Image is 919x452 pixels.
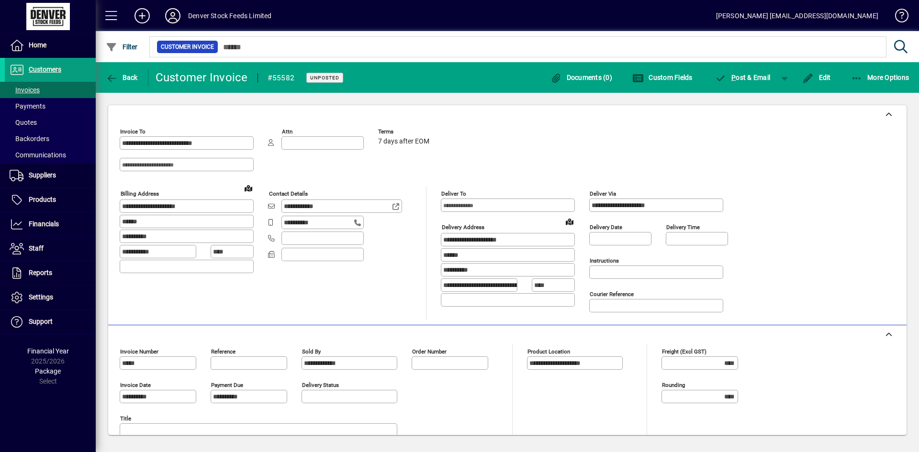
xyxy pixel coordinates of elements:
span: Filter [106,43,138,51]
div: Customer Invoice [156,70,248,85]
a: Support [5,310,96,334]
span: Staff [29,244,44,252]
mat-label: Attn [282,128,292,135]
mat-label: Delivery date [590,224,622,231]
span: Custom Fields [632,74,693,81]
button: Filter [103,38,140,55]
a: Settings [5,286,96,309]
div: Denver Stock Feeds Limited [188,8,272,23]
mat-label: Deliver To [441,190,466,197]
mat-label: Invoice To [120,128,146,135]
span: Suppliers [29,171,56,179]
mat-label: Invoice date [120,382,151,388]
span: Documents (0) [550,74,612,81]
mat-label: Instructions [590,257,619,264]
button: Add [127,7,157,24]
span: Unposted [310,75,339,81]
a: Backorders [5,131,96,147]
a: Staff [5,237,96,261]
span: Settings [29,293,53,301]
span: Quotes [10,119,37,126]
a: Communications [5,147,96,163]
span: Edit [802,74,831,81]
span: Financial Year [27,347,69,355]
mat-label: Sold by [302,348,321,355]
span: ost & Email [715,74,771,81]
span: Products [29,196,56,203]
span: Reports [29,269,52,276]
mat-label: Product location [527,348,570,355]
mat-label: Delivery time [666,224,700,231]
mat-label: Freight (excl GST) [662,348,706,355]
button: More Options [849,69,912,86]
button: Custom Fields [630,69,695,86]
a: Quotes [5,114,96,131]
span: Invoices [10,86,40,94]
button: Edit [800,69,833,86]
a: Products [5,188,96,212]
span: Support [29,318,53,325]
span: 7 days after EOM [378,138,429,145]
app-page-header-button: Back [96,69,148,86]
a: Home [5,33,96,57]
a: Reports [5,261,96,285]
span: Customers [29,66,61,73]
span: Package [35,367,61,375]
button: Documents (0) [548,69,615,86]
span: Backorders [10,135,49,143]
span: Customer Invoice [161,42,214,52]
a: View on map [241,180,256,196]
span: Financials [29,220,59,228]
span: Home [29,41,46,49]
a: View on map [562,214,577,229]
span: Payments [10,102,45,110]
mat-label: Title [120,415,131,422]
div: #55582 [268,70,295,86]
span: Back [106,74,138,81]
a: Payments [5,98,96,114]
a: Suppliers [5,164,96,187]
button: Post & Email [710,69,775,86]
mat-label: Delivery status [302,382,339,388]
mat-label: Rounding [662,382,685,388]
span: More Options [851,74,909,81]
mat-label: Invoice number [120,348,158,355]
span: P [731,74,736,81]
mat-label: Reference [211,348,235,355]
mat-label: Deliver via [590,190,616,197]
a: Knowledge Base [888,2,907,33]
a: Financials [5,212,96,236]
button: Profile [157,7,188,24]
div: [PERSON_NAME] [EMAIL_ADDRESS][DOMAIN_NAME] [716,8,878,23]
mat-label: Order number [412,348,447,355]
span: Terms [378,129,436,135]
a: Invoices [5,82,96,98]
mat-label: Courier Reference [590,291,634,298]
mat-label: Payment due [211,382,243,388]
span: Communications [10,151,66,159]
button: Back [103,69,140,86]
